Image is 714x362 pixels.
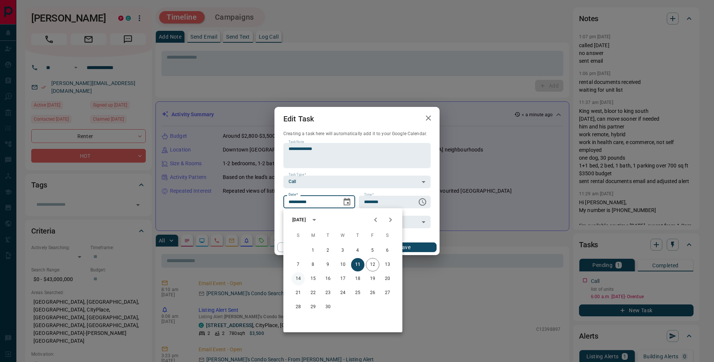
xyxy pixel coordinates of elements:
label: Task Note [289,140,304,144]
span: Saturday [381,228,394,243]
button: 8 [306,258,320,271]
button: 6 [381,244,394,257]
button: 19 [366,272,379,286]
button: Previous month [368,212,383,227]
button: 11 [351,258,364,271]
button: 16 [321,272,335,286]
span: Monday [306,228,320,243]
button: Cancel [277,242,341,252]
button: 3 [336,244,350,257]
button: 26 [366,286,379,300]
button: Choose time, selected time is 6:00 AM [415,195,430,209]
p: Creating a task here will automatically add it to your Google Calendar. [283,131,431,137]
button: 2 [321,244,335,257]
label: Time [364,192,374,197]
button: Next month [383,212,398,227]
button: 17 [336,272,350,286]
button: Save [373,242,437,252]
button: 5 [366,244,379,257]
label: Task Type [289,172,306,177]
button: calendar view is open, switch to year view [308,213,321,226]
button: Choose date, selected date is Sep 11, 2025 [340,195,354,209]
button: 28 [292,300,305,314]
button: 12 [366,258,379,271]
button: 24 [336,286,350,300]
button: 23 [321,286,335,300]
button: 25 [351,286,364,300]
span: Wednesday [336,228,350,243]
button: 29 [306,300,320,314]
button: 18 [351,272,364,286]
button: 1 [306,244,320,257]
button: 7 [292,258,305,271]
button: 30 [321,300,335,314]
button: 21 [292,286,305,300]
button: 15 [306,272,320,286]
span: Tuesday [321,228,335,243]
button: 4 [351,244,364,257]
label: Date [289,192,298,197]
div: Call [283,176,431,188]
button: 20 [381,272,394,286]
span: Sunday [292,228,305,243]
span: Friday [366,228,379,243]
button: 13 [381,258,394,271]
button: 27 [381,286,394,300]
div: [DATE] [292,216,306,223]
h2: Edit Task [274,107,323,131]
button: 14 [292,272,305,286]
button: 10 [336,258,350,271]
button: 22 [306,286,320,300]
span: Thursday [351,228,364,243]
button: 9 [321,258,335,271]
